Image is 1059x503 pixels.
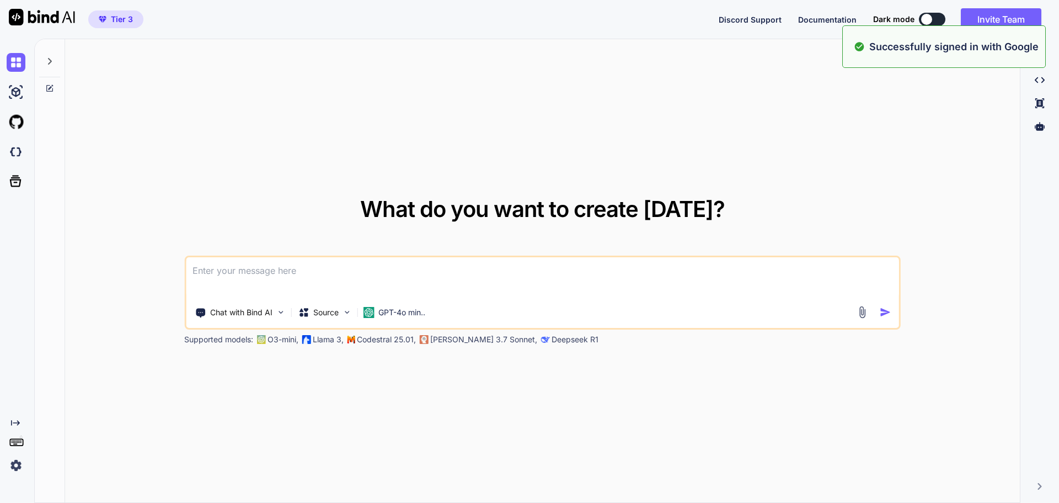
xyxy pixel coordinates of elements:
[268,334,298,345] p: O3-mini,
[873,14,914,25] span: Dark mode
[7,83,25,102] img: ai-studio
[313,334,344,345] p: Llama 3,
[961,8,1041,30] button: Invite Team
[7,142,25,161] img: darkCloudIdeIcon
[7,53,25,72] img: chat
[7,113,25,131] img: githubLight
[419,335,428,344] img: claude
[541,335,549,344] img: claude
[342,308,351,317] img: Pick Models
[869,39,1039,54] p: Successfully signed in with Google
[99,16,106,23] img: premium
[7,456,25,475] img: settings
[360,195,725,223] span: What do you want to create [DATE]?
[719,15,782,24] span: Discord Support
[313,307,339,318] p: Source
[210,307,272,318] p: Chat with Bind AI
[357,334,416,345] p: Codestral 25.01,
[347,336,355,343] img: Mistral-AI
[719,14,782,25] button: Discord Support
[856,306,869,319] img: attachment
[378,307,425,318] p: GPT-4o min..
[256,335,265,344] img: GPT-4
[798,15,857,24] span: Documentation
[88,10,143,28] button: premiumTier 3
[276,308,285,317] img: Pick Tools
[111,14,133,25] span: Tier 3
[363,307,374,318] img: GPT-4o mini
[552,334,598,345] p: Deepseek R1
[9,9,75,25] img: Bind AI
[430,334,537,345] p: [PERSON_NAME] 3.7 Sonnet,
[302,335,311,344] img: Llama2
[880,306,891,318] img: icon
[184,334,253,345] p: Supported models:
[798,14,857,25] button: Documentation
[854,39,865,54] img: alert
